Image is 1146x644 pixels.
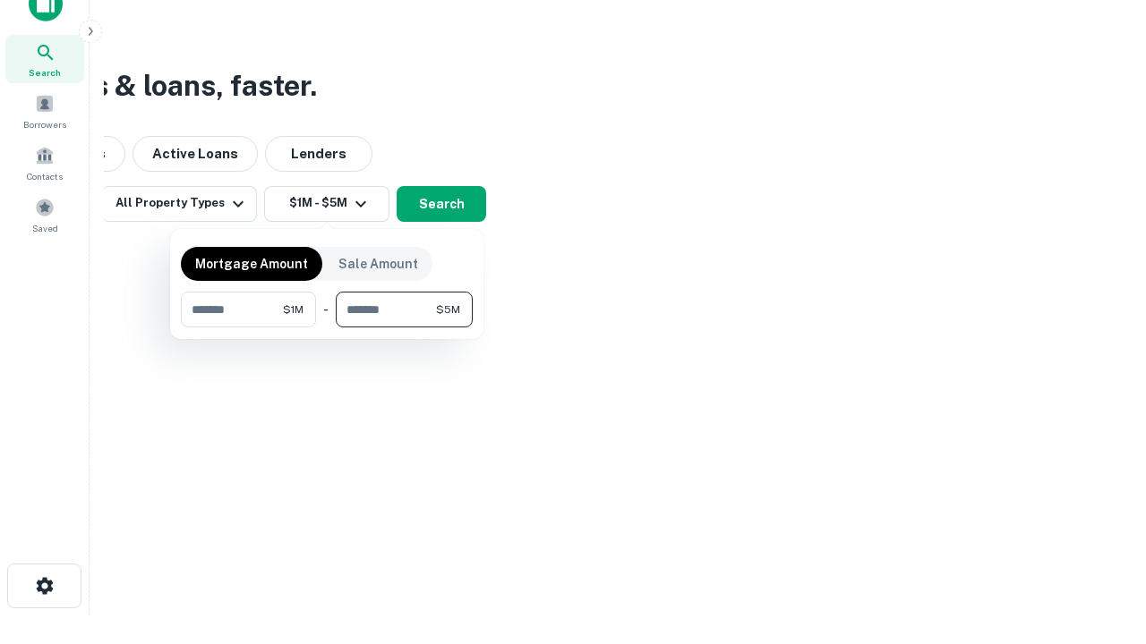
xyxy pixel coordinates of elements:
[195,254,308,274] p: Mortgage Amount
[436,301,460,318] span: $5M
[283,301,304,318] span: $1M
[338,254,418,274] p: Sale Amount
[323,292,329,327] div: -
[1056,501,1146,587] iframe: Chat Widget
